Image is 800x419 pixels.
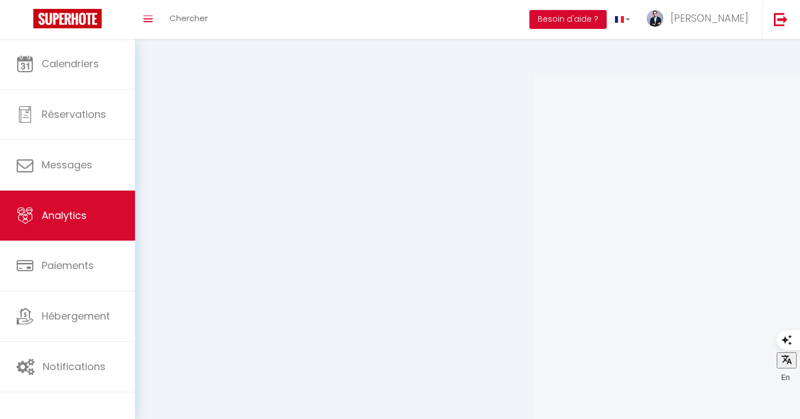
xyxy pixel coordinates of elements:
span: Réservations [42,107,106,121]
span: [PERSON_NAME] [671,11,748,25]
button: Besoin d'aide ? [529,10,607,29]
span: Calendriers [42,57,99,71]
img: ... [647,10,663,27]
span: Analytics [42,208,87,222]
span: Hébergement [42,309,110,323]
span: Messages [42,158,92,172]
span: Chercher [169,12,208,24]
img: logout [774,12,788,26]
span: Notifications [43,360,106,373]
span: Paiements [42,258,94,272]
img: Super Booking [33,9,102,28]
